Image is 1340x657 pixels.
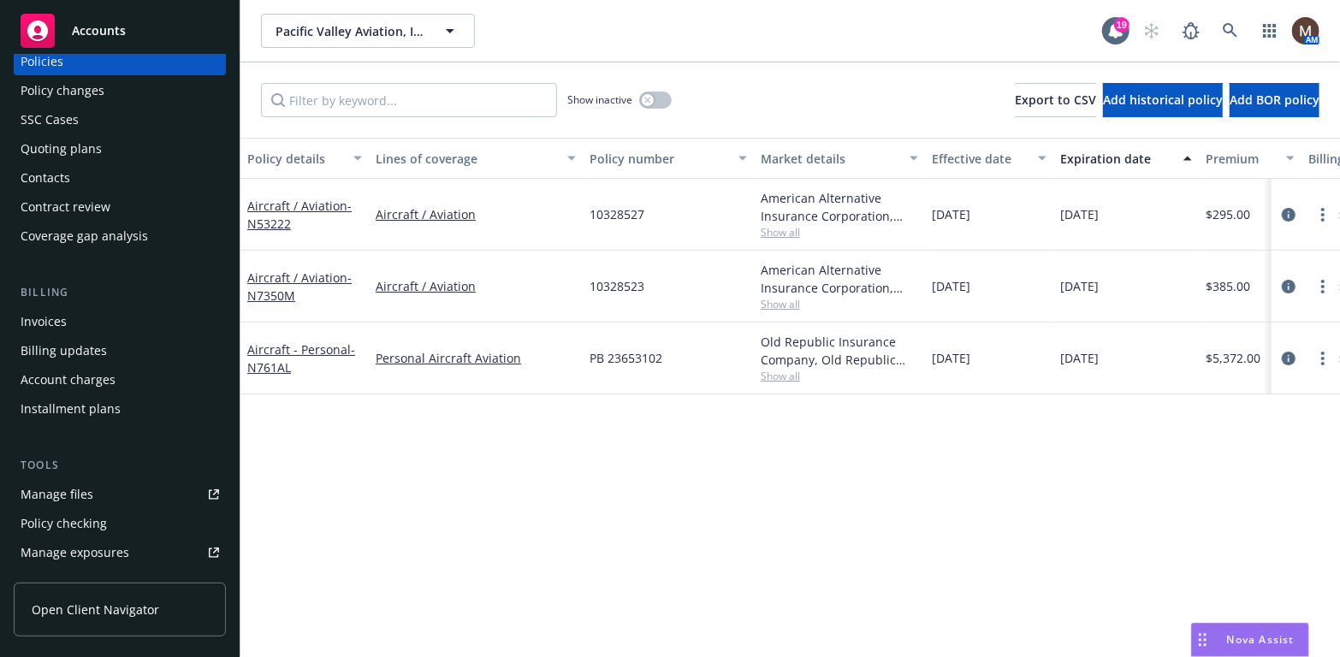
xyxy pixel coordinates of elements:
a: Billing updates [14,337,226,364]
a: Contract review [14,193,226,221]
span: Nova Assist [1227,632,1295,647]
input: Filter by keyword... [261,83,557,117]
a: Manage files [14,481,226,508]
div: Drag to move [1192,624,1213,656]
div: American Alternative Insurance Corporation, [GEOGRAPHIC_DATA] Re, Global Aerospace Inc [761,261,918,297]
span: Show all [761,297,918,311]
div: Coverage gap analysis [21,222,148,250]
div: Contacts [21,164,70,192]
button: Pacific Valley Aviation, Inc. (Personal) [261,14,475,48]
span: [DATE] [1060,277,1099,295]
a: Aircraft / Aviation [247,198,352,232]
a: Account charges [14,366,226,394]
div: Billing updates [21,337,107,364]
button: Nova Assist [1191,623,1309,657]
a: circleInformation [1278,348,1299,369]
div: Billing [14,284,226,301]
a: Personal Aircraft Aviation [376,349,576,367]
span: [DATE] [1060,349,1099,367]
span: Open Client Navigator [32,601,159,619]
a: circleInformation [1278,276,1299,297]
div: Account charges [21,366,116,394]
a: Manage exposures [14,539,226,566]
button: Premium [1199,138,1301,179]
a: more [1313,348,1333,369]
span: - N761AL [247,341,355,376]
a: Manage certificates [14,568,226,595]
span: PB 23653102 [590,349,662,367]
a: Search [1213,14,1248,48]
div: Contract review [21,193,110,221]
div: SSC Cases [21,106,79,133]
span: [DATE] [932,205,970,223]
div: Lines of coverage [376,150,557,168]
div: Market details [761,150,899,168]
span: Add historical policy [1103,92,1223,108]
a: Quoting plans [14,135,226,163]
a: Aircraft / Aviation [247,269,352,304]
a: Invoices [14,308,226,335]
button: Market details [754,138,925,179]
a: Aircraft / Aviation [376,277,576,295]
span: - N53222 [247,198,352,232]
button: Lines of coverage [369,138,583,179]
a: Coverage gap analysis [14,222,226,250]
button: Policy number [583,138,754,179]
a: Start snowing [1135,14,1169,48]
span: [DATE] [1060,205,1099,223]
a: Policy checking [14,510,226,537]
div: Policy details [247,150,343,168]
span: [DATE] [932,349,970,367]
a: circleInformation [1278,204,1299,225]
a: Switch app [1253,14,1287,48]
span: 10328523 [590,277,644,295]
span: $295.00 [1206,205,1250,223]
button: Effective date [925,138,1053,179]
div: Policies [21,48,63,75]
div: American Alternative Insurance Corporation, [GEOGRAPHIC_DATA] Re, Global Aerospace Inc [761,189,918,225]
span: Export to CSV [1015,92,1096,108]
div: Old Republic Insurance Company, Old Republic General Insurance Group [761,333,918,369]
div: Expiration date [1060,150,1173,168]
button: Export to CSV [1015,83,1096,117]
span: Accounts [72,24,126,38]
div: Policy checking [21,510,107,537]
a: Installment plans [14,395,226,423]
button: Add historical policy [1103,83,1223,117]
a: Aircraft - Personal [247,341,355,376]
a: Report a Bug [1174,14,1208,48]
span: - N7350M [247,269,352,304]
div: Manage certificates [21,568,133,595]
a: Policy changes [14,77,226,104]
button: Add BOR policy [1230,83,1319,117]
a: Aircraft / Aviation [376,205,576,223]
a: Contacts [14,164,226,192]
div: Policy number [590,150,728,168]
div: Effective date [932,150,1028,168]
a: Policies [14,48,226,75]
span: Show all [761,225,918,240]
a: Accounts [14,7,226,55]
span: $385.00 [1206,277,1250,295]
button: Expiration date [1053,138,1199,179]
span: Add BOR policy [1230,92,1319,108]
span: 10328527 [590,205,644,223]
span: Show all [761,369,918,383]
span: $5,372.00 [1206,349,1260,367]
span: [DATE] [932,277,970,295]
div: Installment plans [21,395,121,423]
img: photo [1292,17,1319,44]
div: Premium [1206,150,1276,168]
a: SSC Cases [14,106,226,133]
div: Policy changes [21,77,104,104]
a: more [1313,204,1333,225]
div: Manage files [21,481,93,508]
div: Tools [14,457,226,474]
div: Manage exposures [21,539,129,566]
div: Invoices [21,308,67,335]
a: more [1313,276,1333,297]
div: 19 [1114,17,1130,33]
span: Pacific Valley Aviation, Inc. (Personal) [276,22,424,40]
span: Show inactive [567,92,632,107]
